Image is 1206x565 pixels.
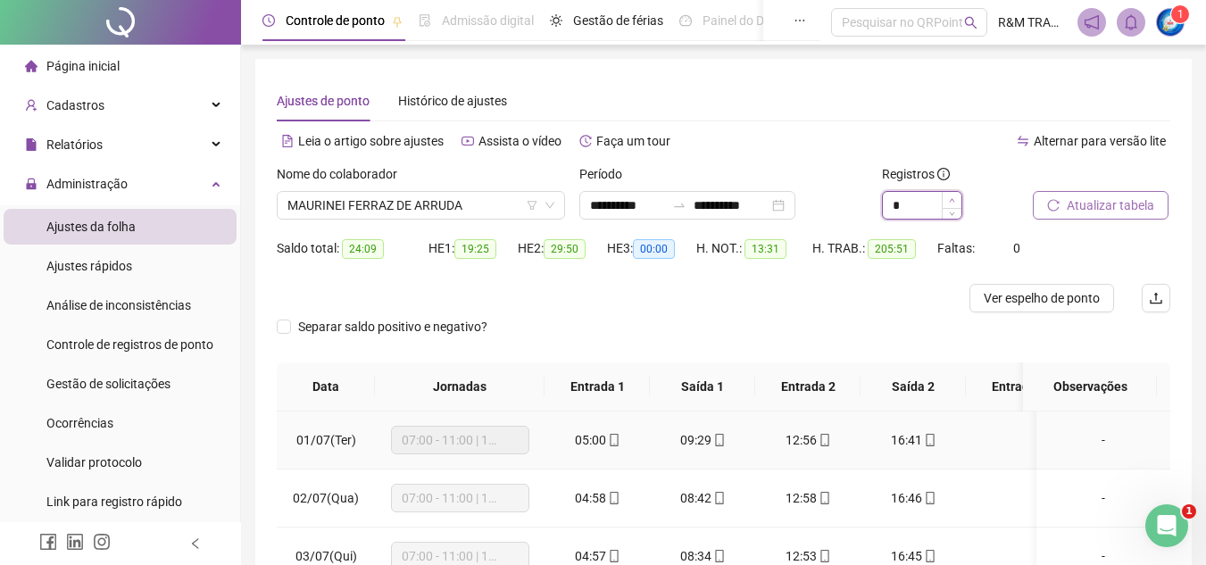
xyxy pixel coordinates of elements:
span: 16:46 [891,491,922,505]
span: Decrease Value [942,208,961,219]
div: HE 3: [607,238,696,259]
th: Saída 1 [650,362,755,411]
span: mobile [711,550,726,562]
div: HE 2: [518,238,607,259]
span: 07:00 - 11:00 | 12:30 - 16:20 [402,427,519,453]
span: clock-circle [262,14,275,27]
label: Nome do colaborador [277,164,409,184]
span: Gestão de férias [573,13,663,28]
span: Faça um tour [596,134,670,148]
span: Controle de ponto [286,13,385,28]
span: Ajustes rápidos [46,259,132,273]
div: Saldo total: [277,238,428,259]
span: Alternar para versão lite [1034,134,1166,148]
span: mobile [922,550,936,562]
span: 24:09 [342,239,384,259]
iframe: Intercom live chat [1145,504,1188,547]
span: Análise de inconsistências [46,298,191,312]
button: Ver espelho de ponto [969,284,1114,312]
span: Atualizar tabela [1067,195,1154,215]
span: dashboard [679,14,692,27]
span: Registros [882,164,950,184]
span: Cadastros [46,98,104,112]
div: H. NOT.: [696,238,812,259]
span: ellipsis [794,14,806,27]
span: file [25,138,37,151]
span: Gestão de solicitações [46,377,171,391]
span: 16:45 [891,549,922,563]
span: filter [527,200,537,211]
span: Link para registro rápido [46,494,182,509]
span: Observações [1037,377,1143,396]
div: H. TRAB.: [812,238,937,259]
span: 1 [1177,8,1184,21]
div: HE 1: [428,238,518,259]
span: mobile [817,550,831,562]
span: 03/07(Qui) [295,549,357,563]
span: 02/07(Qua) [293,491,359,505]
span: Ajustes da folha [46,220,136,234]
span: MAURINEI FERRAZ DE ARRUDA [287,192,554,219]
span: 09:29 [680,433,711,447]
span: Admissão digital [442,13,534,28]
span: down [949,211,955,217]
span: Controle de registros de ponto [46,337,213,352]
span: 16:41 [891,433,922,447]
span: - [1102,491,1105,505]
span: linkedin [66,533,84,551]
img: 78812 [1157,9,1184,36]
span: Ocorrências [46,416,113,430]
span: 08:42 [680,491,711,505]
span: Leia o artigo sobre ajustes [298,134,444,148]
span: 12:56 [786,433,817,447]
span: Administração [46,177,128,191]
th: Entrada 2 [755,362,861,411]
span: down [545,200,555,211]
span: info-circle [937,168,950,180]
span: - [1102,433,1105,447]
span: Página inicial [46,59,120,73]
span: file-text [281,135,294,147]
span: swap-right [672,198,686,212]
span: to [672,198,686,212]
span: 13:31 [744,239,786,259]
span: 0 [1013,241,1020,255]
label: Período [579,164,634,184]
th: Entrada 3 [966,362,1071,411]
span: mobile [711,434,726,446]
span: 05:00 [575,433,606,447]
span: mobile [606,550,620,562]
span: Ver espelho de ponto [984,288,1100,308]
span: mobile [817,492,831,504]
span: home [25,60,37,72]
span: upload [1149,291,1163,305]
span: search [964,16,977,29]
span: mobile [817,434,831,446]
span: Assista o vídeo [478,134,561,148]
span: mobile [606,492,620,504]
span: sun [550,14,562,27]
span: 29:50 [544,239,586,259]
button: Atualizar tabela [1033,191,1169,220]
th: Saída 2 [861,362,966,411]
span: left [189,537,202,550]
span: youtube [462,135,474,147]
span: 04:57 [575,549,606,563]
span: instagram [93,533,111,551]
th: Jornadas [375,362,545,411]
span: mobile [711,492,726,504]
span: Increase Value [942,192,961,208]
span: user-add [25,99,37,112]
span: facebook [39,533,57,551]
span: 1 [1182,504,1196,519]
span: Ajustes de ponto [277,94,370,108]
span: Relatórios [46,137,103,152]
span: history [579,135,592,147]
span: 01/07(Ter) [296,433,356,447]
span: pushpin [392,16,403,27]
span: mobile [922,492,936,504]
span: Painel do DP [703,13,772,28]
span: Histórico de ajustes [398,94,507,108]
span: 00:00 [633,239,675,259]
span: mobile [922,434,936,446]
